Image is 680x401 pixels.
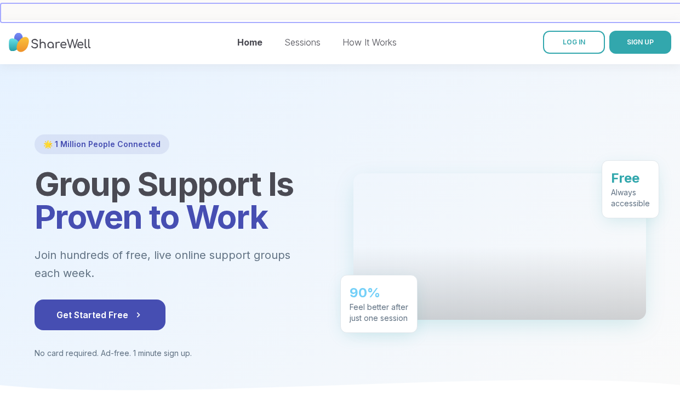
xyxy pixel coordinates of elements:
[9,27,91,58] img: ShareWell Nav Logo
[35,348,327,359] p: No card required. Ad-free. 1 minute sign up.
[35,246,327,282] p: Join hundreds of free, live online support groups each week.
[237,37,262,48] a: Home
[543,31,605,54] a: LOG IN
[342,37,397,48] a: How It Works
[611,170,650,187] div: Free
[350,284,408,302] div: 90%
[609,31,671,54] button: SIGN UP
[35,167,327,233] h1: Group Support Is
[563,38,585,46] span: LOG IN
[56,308,144,321] span: Get Started Free
[627,38,654,46] span: SIGN UP
[35,134,169,154] div: 🌟 1 Million People Connected
[284,37,321,48] a: Sessions
[35,300,165,330] button: Get Started Free
[350,302,408,324] div: Feel better after just one session
[35,197,268,236] span: Proven to Work
[611,187,650,209] div: Always accessible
